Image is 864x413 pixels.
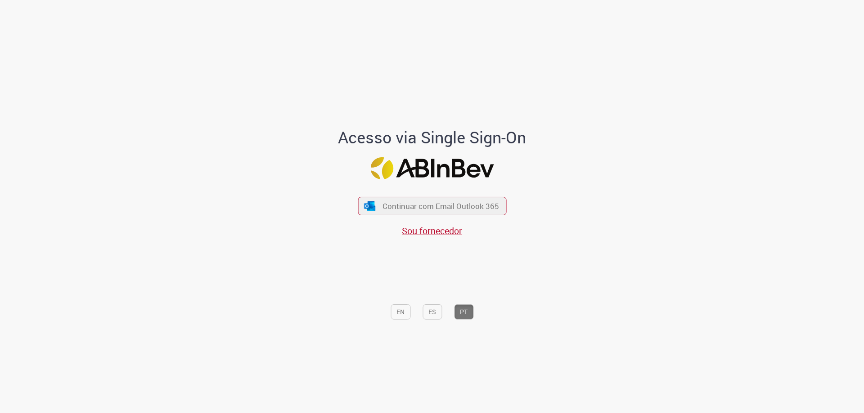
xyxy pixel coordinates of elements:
button: PT [454,304,473,320]
button: ícone Azure/Microsoft 360 Continuar com Email Outlook 365 [358,197,506,215]
span: Continuar com Email Outlook 365 [382,201,499,211]
a: Sou fornecedor [402,225,462,237]
img: Logo ABInBev [370,157,494,179]
h1: Acesso via Single Sign-On [307,129,557,147]
button: ES [423,304,442,320]
img: ícone Azure/Microsoft 360 [364,201,376,211]
button: EN [391,304,410,320]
